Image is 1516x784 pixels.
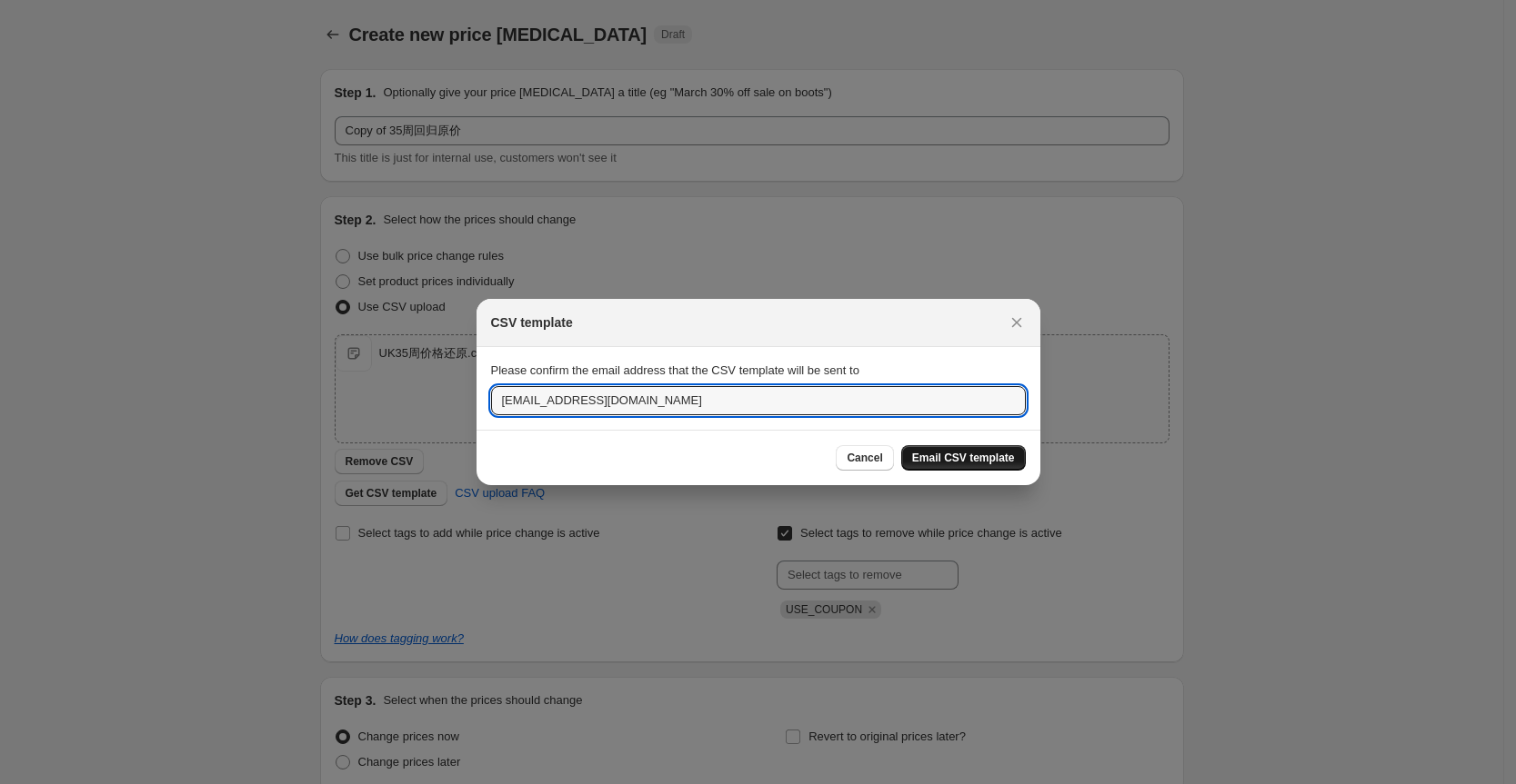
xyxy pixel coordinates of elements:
button: Close [1004,310,1029,335]
span: Please confirm the email address that the CSV template will be sent to [491,363,859,377]
button: Email CSV template [901,445,1026,471]
button: Cancel [836,445,893,471]
span: Cancel [847,451,882,465]
h2: CSV template [491,313,573,332]
span: Email CSV template [912,451,1015,465]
